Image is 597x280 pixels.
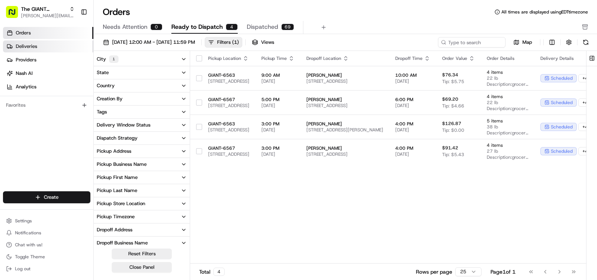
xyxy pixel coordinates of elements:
[442,55,475,61] div: Order Value
[508,38,537,47] button: Map
[261,97,294,103] span: 5:00 PM
[94,145,190,158] button: Pickup Address
[261,151,294,157] span: [DATE]
[487,118,528,124] span: 5 items
[94,66,190,79] button: State
[487,94,528,100] span: 4 items
[208,97,249,103] span: GIANT-6567
[306,97,383,103] span: [PERSON_NAME]
[100,37,198,48] button: [DATE] 12:00 AM - [DATE] 11:59 PM
[16,83,36,90] span: Analytics
[3,252,90,262] button: Toggle Theme
[53,127,91,133] a: Powered byPylon
[249,37,277,48] button: Views
[501,9,588,15] span: All times are displayed using EDT timezone
[578,123,592,131] div: + 4
[97,95,123,102] div: Creation By
[16,30,31,36] span: Orders
[487,142,528,148] span: 4 items
[94,184,190,197] button: Pickup Last Name
[71,109,120,116] span: API Documentation
[97,226,132,233] div: Dropoff Address
[15,266,30,272] span: Log out
[551,100,573,106] span: scheduled
[487,81,528,87] span: Description: grocery bags
[97,187,137,194] div: Pickup Last Name
[395,55,430,61] div: Dropoff Time
[16,70,33,77] span: Nash AI
[21,13,75,19] button: [PERSON_NAME][EMAIL_ADDRESS][PERSON_NAME][DOMAIN_NAME]
[94,237,190,249] button: Dropoff Business Name
[97,161,147,168] div: Pickup Business Name
[3,54,93,66] a: Providers
[490,268,516,276] div: Page 1 of 1
[199,268,225,276] div: Total
[3,191,90,203] button: Create
[3,40,93,52] a: Deliveries
[112,39,195,46] span: [DATE] 12:00 AM - [DATE] 11:59 PM
[97,135,138,141] div: Dispatch Strategy
[438,37,505,48] input: Type to search
[578,147,592,155] div: + 4
[16,43,37,50] span: Deliveries
[3,67,93,79] a: Nash AI
[442,96,458,102] span: $69.20
[94,132,190,144] button: Dispatch Strategy
[261,145,294,151] span: 3:00 PM
[487,148,528,154] span: 27 lb
[15,218,32,224] span: Settings
[103,22,147,31] span: Needs Attention
[395,151,430,157] span: [DATE]
[306,151,383,157] span: [STREET_ADDRESS]
[94,52,190,66] button: City1
[15,254,45,260] span: Toggle Theme
[551,75,573,81] span: scheduled
[395,127,430,133] span: [DATE]
[487,69,528,75] span: 4 items
[487,130,528,136] span: Description: grocery bags
[416,268,452,276] p: Rows per page
[395,78,430,84] span: [DATE]
[97,148,131,155] div: Pickup Address
[97,122,150,128] div: Delivery Window Status
[208,127,249,133] span: [STREET_ADDRESS]
[97,109,107,115] div: Tags
[306,127,383,133] span: [STREET_ADDRESS][PERSON_NAME]
[19,48,124,56] input: Clear
[247,22,278,31] span: Dispatched
[580,37,591,48] button: Refresh
[208,151,249,157] span: [STREET_ADDRESS]
[97,200,145,207] div: Pickup Store Location
[3,3,78,21] button: The GIANT Company[PERSON_NAME][EMAIL_ADDRESS][PERSON_NAME][DOMAIN_NAME]
[94,106,190,118] button: Tags
[208,78,249,84] span: [STREET_ADDRESS]
[261,127,294,133] span: [DATE]
[3,99,90,111] div: Favorites
[3,27,93,39] a: Orders
[94,119,190,131] button: Delivery Window Status
[171,22,223,31] span: Ready to Dispatch
[487,100,528,106] span: 22 lb
[578,98,592,107] div: + 4
[63,109,69,115] div: 💻
[44,194,58,201] span: Create
[487,55,528,61] div: Order Details
[208,145,249,151] span: GIANT-6567
[15,242,42,248] span: Chat with us!
[442,152,464,158] span: Tip: $5.43
[208,72,249,78] span: GIANT-6563
[97,69,109,76] div: State
[3,216,90,226] button: Settings
[306,55,383,61] div: Dropoff Location
[97,213,135,220] div: Pickup Timezone
[261,78,294,84] span: [DATE]
[226,24,238,30] div: 4
[4,106,60,119] a: 📗Knowledge Base
[97,82,115,89] div: Country
[3,228,90,238] button: Notifications
[442,127,464,133] span: Tip: $0.00
[578,74,592,82] div: + 4
[261,39,274,46] span: Views
[25,79,95,85] div: We're available if you need us!
[3,264,90,274] button: Log out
